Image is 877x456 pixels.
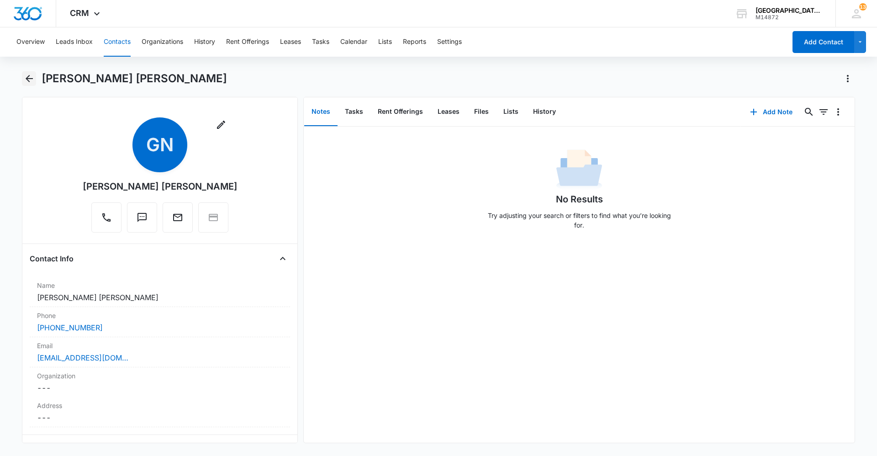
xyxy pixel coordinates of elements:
[226,27,269,57] button: Rent Offerings
[56,27,93,57] button: Leads Inbox
[755,7,822,14] div: account name
[312,27,329,57] button: Tasks
[741,101,802,123] button: Add Note
[37,292,283,303] dd: [PERSON_NAME] [PERSON_NAME]
[526,98,563,126] button: History
[304,98,338,126] button: Notes
[42,72,227,85] h1: [PERSON_NAME] [PERSON_NAME]
[132,117,187,172] span: GN
[37,371,283,381] label: Organization
[338,98,370,126] button: Tasks
[280,27,301,57] button: Leases
[378,27,392,57] button: Lists
[340,27,367,57] button: Calendar
[104,27,131,57] button: Contacts
[91,217,122,224] a: Call
[30,397,290,427] div: Address---
[127,202,157,233] button: Text
[70,8,89,18] span: CRM
[556,192,603,206] h1: No Results
[556,147,602,192] img: No Data
[802,105,816,119] button: Search...
[37,352,128,363] a: [EMAIL_ADDRESS][DOMAIN_NAME]
[755,14,822,21] div: account id
[37,322,103,333] a: [PHONE_NUMBER]
[194,27,215,57] button: History
[163,217,193,224] a: Email
[467,98,496,126] button: Files
[30,307,290,337] div: Phone[PHONE_NUMBER]
[816,105,831,119] button: Filters
[403,27,426,57] button: Reports
[30,277,290,307] div: Name[PERSON_NAME] [PERSON_NAME]
[430,98,467,126] button: Leases
[30,337,290,367] div: Email[EMAIL_ADDRESS][DOMAIN_NAME]
[30,367,290,397] div: Organization---
[30,253,74,264] h4: Contact Info
[370,98,430,126] button: Rent Offerings
[83,180,238,193] div: [PERSON_NAME] [PERSON_NAME]
[37,412,283,423] dd: ---
[437,27,462,57] button: Settings
[37,311,283,320] label: Phone
[275,251,290,266] button: Close
[496,98,526,126] button: Lists
[840,71,855,86] button: Actions
[831,105,845,119] button: Overflow Menu
[37,382,283,393] dd: ---
[163,202,193,233] button: Email
[483,211,675,230] p: Try adjusting your search or filters to find what you’re looking for.
[37,341,283,350] label: Email
[127,217,157,224] a: Text
[792,31,854,53] button: Add Contact
[859,3,866,11] span: 13
[91,202,122,233] button: Call
[142,27,183,57] button: Organizations
[16,27,45,57] button: Overview
[859,3,866,11] div: notifications count
[37,281,283,290] label: Name
[37,401,283,410] label: Address
[22,71,36,86] button: Back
